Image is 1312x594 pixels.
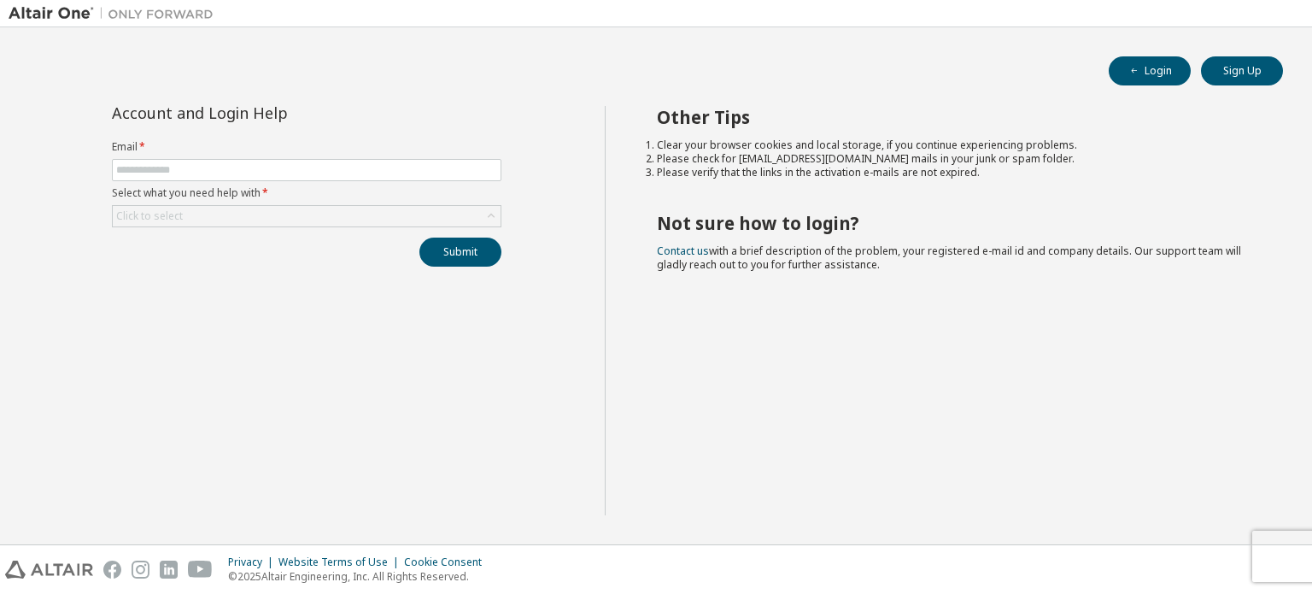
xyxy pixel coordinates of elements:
[404,556,492,569] div: Cookie Consent
[228,556,278,569] div: Privacy
[1109,56,1191,85] button: Login
[132,561,149,579] img: instagram.svg
[278,556,404,569] div: Website Terms of Use
[113,206,501,226] div: Click to select
[1201,56,1283,85] button: Sign Up
[112,186,501,200] label: Select what you need help with
[657,244,709,258] a: Contact us
[188,561,213,579] img: youtube.svg
[657,166,1253,179] li: Please verify that the links in the activation e-mails are not expired.
[419,238,501,267] button: Submit
[5,561,93,579] img: altair_logo.svg
[112,106,424,120] div: Account and Login Help
[116,209,183,223] div: Click to select
[112,140,501,154] label: Email
[657,152,1253,166] li: Please check for [EMAIL_ADDRESS][DOMAIN_NAME] mails in your junk or spam folder.
[9,5,222,22] img: Altair One
[657,138,1253,152] li: Clear your browser cookies and local storage, if you continue experiencing problems.
[160,561,178,579] img: linkedin.svg
[657,244,1241,272] span: with a brief description of the problem, your registered e-mail id and company details. Our suppo...
[657,106,1253,128] h2: Other Tips
[228,569,492,584] p: © 2025 Altair Engineering, Inc. All Rights Reserved.
[657,212,1253,234] h2: Not sure how to login?
[103,561,121,579] img: facebook.svg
